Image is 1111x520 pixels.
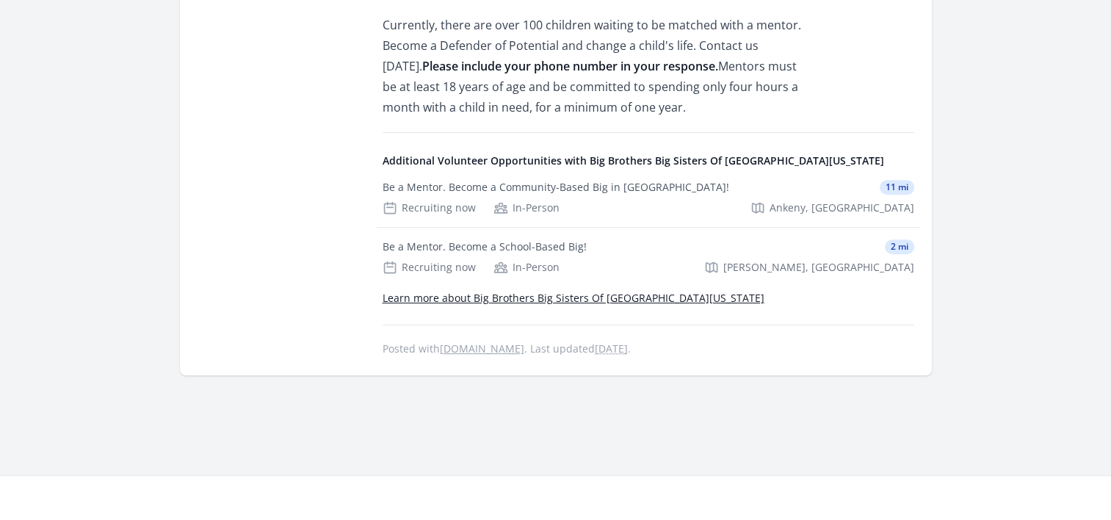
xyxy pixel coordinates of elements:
div: Be a Mentor. Become a School-Based Big! [383,239,587,254]
a: [DOMAIN_NAME] [440,342,524,355]
span: [PERSON_NAME], [GEOGRAPHIC_DATA] [723,260,914,275]
div: Recruiting now [383,201,476,215]
div: In-Person [493,201,560,215]
span: Ankeny, [GEOGRAPHIC_DATA] [770,201,914,215]
span: 11 mi [880,180,914,195]
span: 2 mi [885,239,914,254]
a: Be a Mentor. Become a School-Based Big! 2 mi Recruiting now In-Person [PERSON_NAME], [GEOGRAPHIC_... [377,228,920,286]
a: Be a Mentor. Become a Community-Based Big in [GEOGRAPHIC_DATA]! 11 mi Recruiting now In-Person An... [377,168,920,227]
abbr: Fri, Nov 1, 2024 2:21 PM [595,342,628,355]
a: Learn more about Big Brothers Big Sisters Of [GEOGRAPHIC_DATA][US_STATE] [383,291,764,305]
div: In-Person [493,260,560,275]
div: Recruiting now [383,260,476,275]
h4: Additional Volunteer Opportunities with Big Brothers Big Sisters Of [GEOGRAPHIC_DATA][US_STATE] [383,154,914,168]
p: Currently, there are over 100 children waiting to be matched with a mentor. Become a Defender of ... [383,15,812,118]
p: Posted with . Last updated . [383,343,914,355]
div: Be a Mentor. Become a Community-Based Big in [GEOGRAPHIC_DATA]! [383,180,729,195]
strong: Please include your phone number in your response. [422,58,718,74]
